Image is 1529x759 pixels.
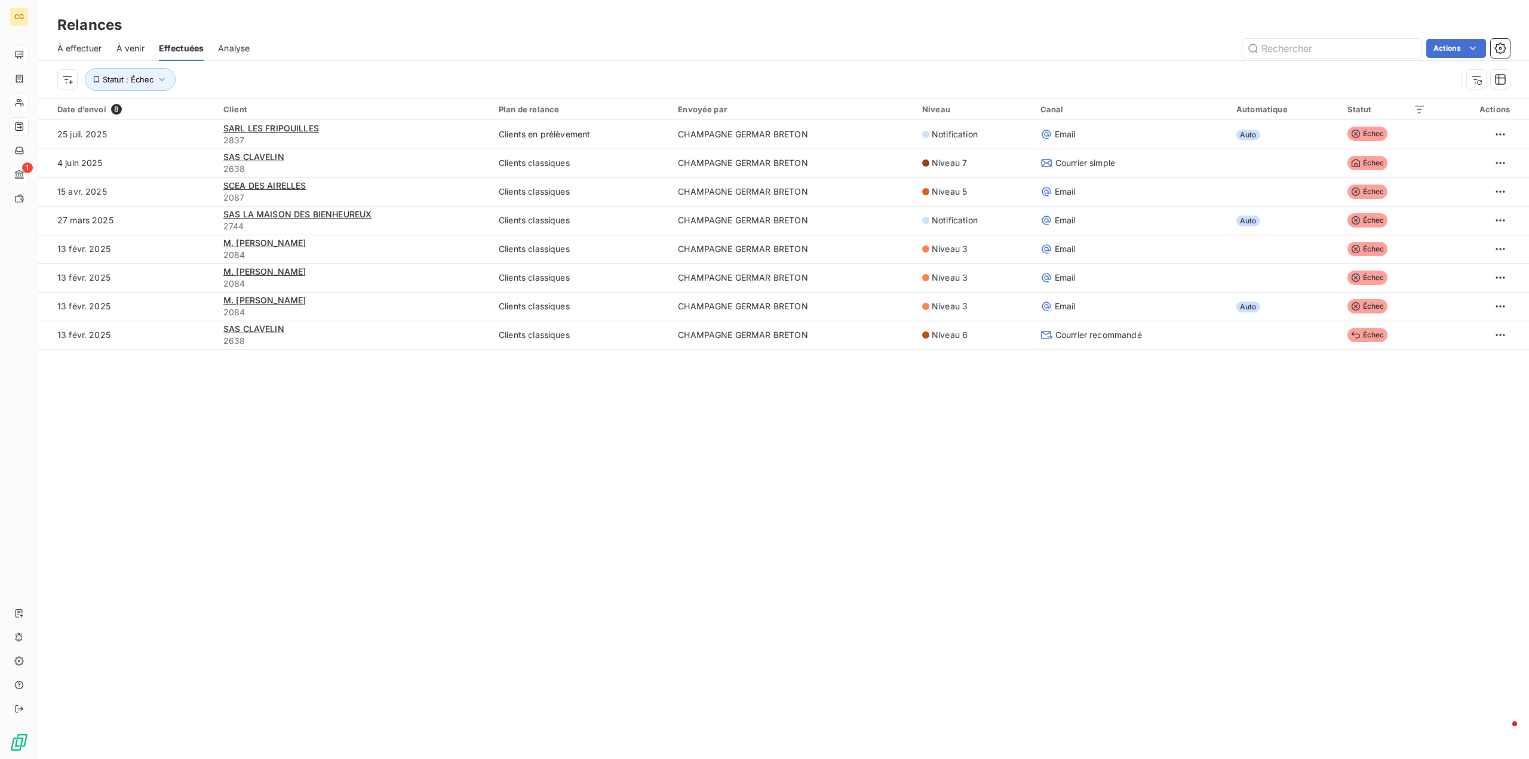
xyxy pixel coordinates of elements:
[1040,105,1222,114] div: Canal
[1055,272,1076,284] span: Email
[678,105,908,114] div: Envoyée par
[223,266,306,276] span: M. [PERSON_NAME]
[159,42,204,54] span: Effectuées
[492,206,671,235] td: Clients classiques
[1347,299,1388,314] span: Échec
[932,329,968,341] span: Niveau 6
[492,177,671,206] td: Clients classiques
[38,120,216,149] td: 25 juil. 2025
[1347,213,1388,228] span: Échec
[57,14,122,36] h3: Relances
[1347,185,1388,199] span: Échec
[223,105,247,114] span: Client
[922,105,1026,114] div: Niveau
[932,186,967,198] span: Niveau 5
[1347,156,1388,170] span: Échec
[671,292,915,321] td: CHAMPAGNE GERMAR BRETON
[85,68,176,91] button: Statut : Échec
[111,104,122,115] span: 8
[492,263,671,292] td: Clients classiques
[1488,718,1517,747] iframe: Intercom live chat
[932,128,978,140] span: Notification
[223,306,484,318] span: 2084
[499,105,664,114] div: Plan de relance
[38,292,216,321] td: 13 févr. 2025
[10,165,28,184] a: 1
[223,123,319,133] span: SARL LES FRIPOUILLES
[223,209,371,219] span: SAS LA MAISON DES BIENHEUREUX
[932,300,968,312] span: Niveau 3
[1236,105,1333,114] div: Automatique
[10,733,29,752] img: Logo LeanPay
[223,134,484,146] span: 2837
[38,321,216,349] td: 13 févr. 2025
[38,263,216,292] td: 13 févr. 2025
[1236,216,1260,226] span: Auto
[492,149,671,177] td: Clients classiques
[671,206,915,235] td: CHAMPAGNE GERMAR BRETON
[932,214,978,226] span: Notification
[1055,214,1076,226] span: Email
[223,180,306,190] span: SCEA DES AIRELLES
[22,162,33,173] span: 1
[103,75,153,84] span: Statut : Échec
[223,249,484,261] span: 2084
[223,335,484,347] span: 2638
[1236,130,1260,140] span: Auto
[932,157,967,169] span: Niveau 7
[223,163,484,175] span: 2638
[38,149,216,177] td: 4 juin 2025
[218,42,250,54] span: Analyse
[223,220,484,232] span: 2744
[38,177,216,206] td: 15 avr. 2025
[671,120,915,149] td: CHAMPAGNE GERMAR BRETON
[223,295,306,305] span: M. [PERSON_NAME]
[1055,157,1115,169] span: Courrier simple
[10,7,29,26] div: CG
[671,235,915,263] td: CHAMPAGNE GERMAR BRETON
[492,292,671,321] td: Clients classiques
[1347,271,1388,285] span: Échec
[223,278,484,290] span: 2084
[1055,329,1142,341] span: Courrier recommandé
[671,177,915,206] td: CHAMPAGNE GERMAR BRETON
[57,42,102,54] span: À effectuer
[38,206,216,235] td: 27 mars 2025
[1055,300,1076,312] span: Email
[223,192,484,204] span: 2087
[932,272,968,284] span: Niveau 3
[223,152,284,162] span: SAS CLAVELIN
[1055,243,1076,255] span: Email
[1347,127,1388,141] span: Échec
[492,321,671,349] td: Clients classiques
[671,321,915,349] td: CHAMPAGNE GERMAR BRETON
[1347,328,1388,342] span: Échec
[223,324,284,334] span: SAS CLAVELIN
[671,263,915,292] td: CHAMPAGNE GERMAR BRETON
[932,243,968,255] span: Niveau 3
[1055,186,1076,198] span: Email
[1426,39,1486,58] button: Actions
[492,235,671,263] td: Clients classiques
[1055,128,1076,140] span: Email
[1347,242,1388,256] span: Échec
[116,42,145,54] span: À venir
[223,238,306,248] span: M. [PERSON_NAME]
[57,104,209,115] div: Date d’envoi
[671,149,915,177] td: CHAMPAGNE GERMAR BRETON
[38,235,216,263] td: 13 févr. 2025
[492,120,671,149] td: Clients en prélèvement
[1236,302,1260,312] span: Auto
[1440,105,1510,114] div: Actions
[1347,105,1426,114] div: Statut
[1242,39,1421,58] input: Rechercher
